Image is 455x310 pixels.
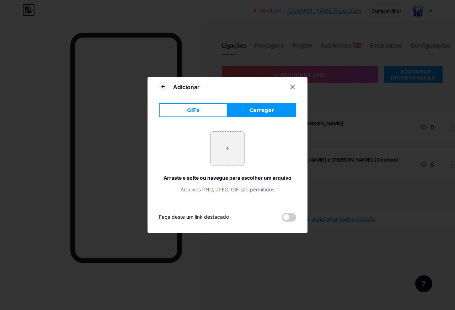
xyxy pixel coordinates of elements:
button: Carregar [227,103,296,117]
font: Faça deste um link destacado [159,214,229,220]
font: Arraste e solte ou navegue para escolher um arquivo [164,175,291,181]
button: GIFs [159,103,227,117]
font: Carregar [250,107,274,113]
font: Adicionar [173,83,199,91]
font: GIFs [187,107,199,113]
font: Arquivos PNG, JPEG, GIF são permitidos [181,186,274,192]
